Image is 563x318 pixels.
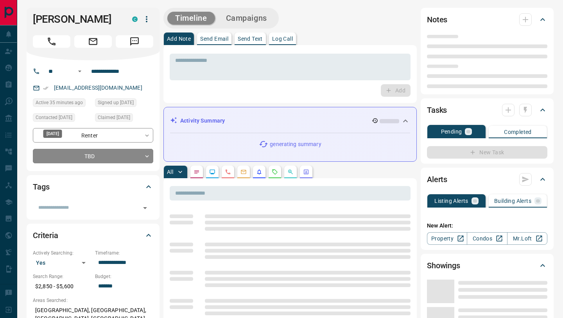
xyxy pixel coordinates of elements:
[170,114,410,128] div: Activity Summary
[167,12,215,25] button: Timeline
[180,117,225,125] p: Activity Summary
[33,13,120,25] h1: [PERSON_NAME]
[209,169,215,175] svg: Lead Browsing Activity
[33,257,91,269] div: Yes
[43,85,48,91] svg: Email Verified
[95,249,153,257] p: Timeframe:
[238,36,263,42] p: Send Text
[33,35,70,48] span: Call
[504,129,532,135] p: Completed
[303,169,309,175] svg: Agent Actions
[194,169,200,175] svg: Notes
[43,130,62,138] div: [DATE]
[467,232,507,245] a: Condos
[33,113,91,124] div: Sat Jun 28 2025
[33,177,153,196] div: Tags
[272,169,278,175] svg: Requests
[427,259,460,272] h2: Showings
[270,140,321,148] p: generating summary
[427,170,547,189] div: Alerts
[256,169,262,175] svg: Listing Alerts
[427,222,547,230] p: New Alert:
[74,35,112,48] span: Email
[218,12,275,25] button: Campaigns
[33,297,153,304] p: Areas Searched:
[36,114,72,121] span: Contacted [DATE]
[75,67,84,76] button: Open
[54,85,142,91] a: [EMAIL_ADDRESS][DOMAIN_NAME]
[287,169,294,175] svg: Opportunities
[427,232,467,245] a: Property
[33,229,58,242] h2: Criteria
[33,98,91,109] div: Tue Aug 12 2025
[33,273,91,280] p: Search Range:
[98,99,134,107] span: Signed up [DATE]
[200,36,228,42] p: Send Email
[507,232,547,245] a: Mr.Loft
[427,256,547,275] div: Showings
[427,104,447,116] h2: Tasks
[167,169,173,175] p: All
[272,36,293,42] p: Log Call
[98,114,130,121] span: Claimed [DATE]
[427,173,447,186] h2: Alerts
[33,149,153,163] div: TBD
[494,198,531,204] p: Building Alerts
[132,16,138,22] div: condos.ca
[225,169,231,175] svg: Calls
[95,98,153,109] div: Fri Jun 27 2025
[427,101,547,119] div: Tasks
[95,273,153,280] p: Budget:
[441,129,462,134] p: Pending
[33,249,91,257] p: Actively Searching:
[33,226,153,245] div: Criteria
[33,280,91,293] p: $2,850 - $5,600
[33,181,49,193] h2: Tags
[434,198,468,204] p: Listing Alerts
[240,169,247,175] svg: Emails
[427,13,447,26] h2: Notes
[33,128,153,143] div: Renter
[116,35,153,48] span: Message
[427,10,547,29] div: Notes
[140,202,151,213] button: Open
[95,113,153,124] div: Fri Jun 27 2025
[36,99,83,107] span: Active 35 minutes ago
[167,36,191,42] p: Add Note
